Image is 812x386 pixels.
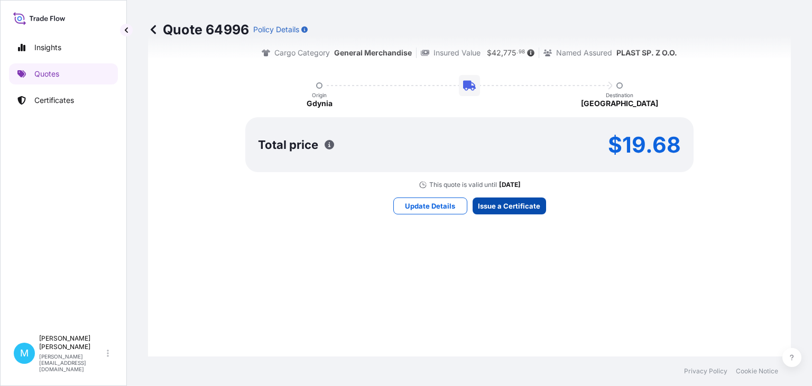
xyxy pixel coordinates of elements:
a: Quotes [9,63,118,84]
p: Quote 64996 [148,21,249,38]
p: Insights [34,42,61,53]
p: $19.68 [608,136,681,153]
a: Certificates [9,90,118,111]
p: Destination [606,92,633,98]
p: [PERSON_NAME] [PERSON_NAME] [39,334,105,351]
button: Update Details [393,197,467,214]
p: Update Details [405,201,455,211]
p: [PERSON_NAME][EMAIL_ADDRESS][DOMAIN_NAME] [39,353,105,372]
p: Origin [312,92,327,98]
p: Policy Details [253,24,299,35]
a: Privacy Policy [684,367,727,375]
p: [DATE] [499,181,521,189]
p: Total price [258,139,318,150]
p: Gdynia [307,98,333,109]
a: Insights [9,37,118,58]
span: M [20,348,29,359]
p: Certificates [34,95,74,106]
p: [GEOGRAPHIC_DATA] [581,98,658,109]
p: Quotes [34,69,59,79]
a: Cookie Notice [736,367,778,375]
p: Issue a Certificate [478,201,540,211]
button: Issue a Certificate [473,197,546,214]
p: This quote is valid until [429,181,497,189]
